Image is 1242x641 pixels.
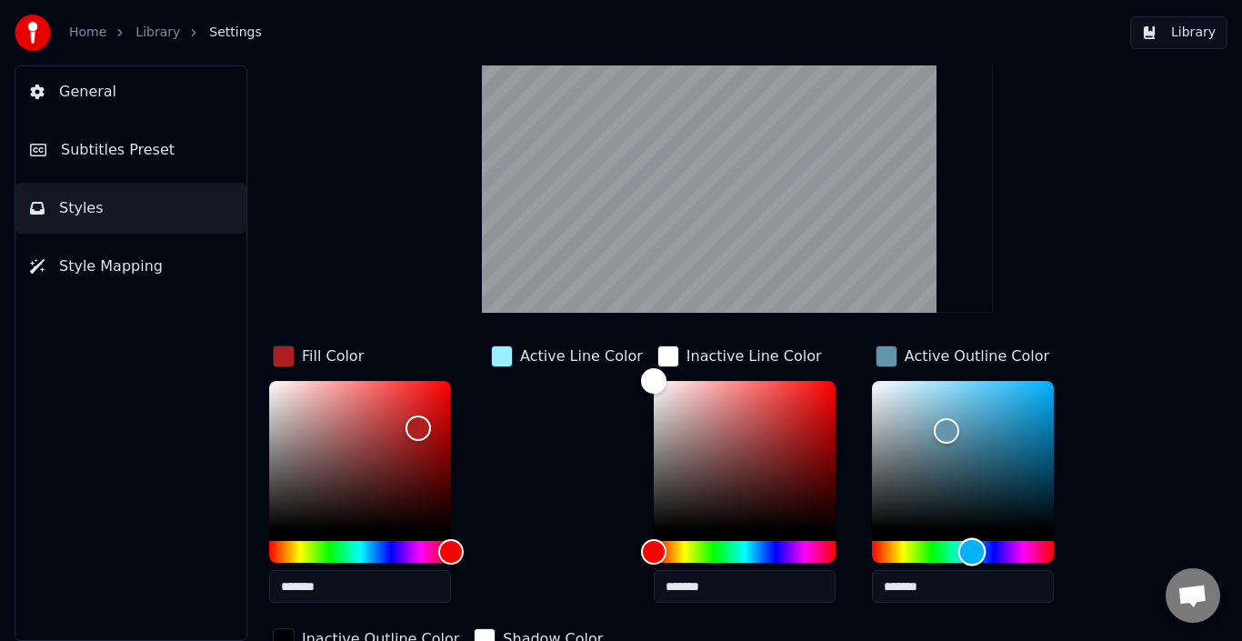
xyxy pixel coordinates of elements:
button: Library [1130,16,1227,49]
button: Styles [15,183,246,234]
div: Color [872,381,1054,530]
div: Color [654,381,836,530]
button: Style Mapping [15,241,246,292]
span: Settings [209,24,261,42]
div: Hue [269,541,451,563]
button: General [15,66,246,117]
div: Active Outline Color [905,346,1049,367]
a: Library [135,24,180,42]
img: youka [15,15,51,51]
a: Open chat [1166,568,1220,623]
div: Active Line Color [520,346,643,367]
div: Hue [654,541,836,563]
div: Fill Color [302,346,364,367]
span: Style Mapping [59,255,163,277]
div: Hue [872,541,1054,563]
div: Inactive Line Color [686,346,822,367]
a: Home [69,24,106,42]
button: Active Line Color [487,342,646,371]
button: Fill Color [269,342,367,371]
button: Subtitles Preset [15,125,246,175]
span: Styles [59,197,104,219]
div: Color [269,381,451,530]
nav: breadcrumb [69,24,262,42]
span: General [59,81,116,103]
button: Active Outline Color [872,342,1053,371]
button: Inactive Line Color [654,342,826,371]
span: Subtitles Preset [61,139,175,161]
